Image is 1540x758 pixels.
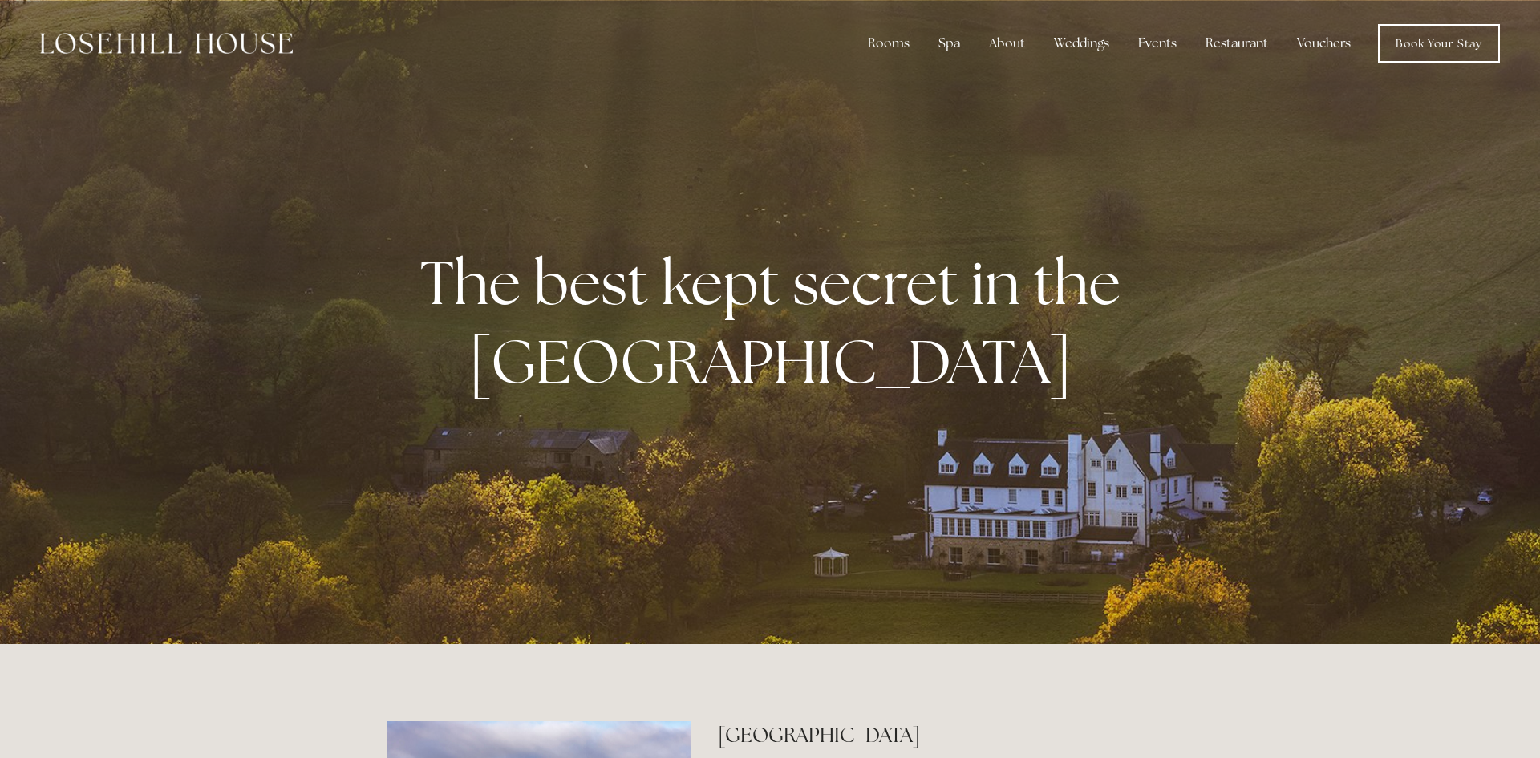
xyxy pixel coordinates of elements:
[1125,27,1189,59] div: Events
[926,27,973,59] div: Spa
[1193,27,1281,59] div: Restaurant
[1284,27,1364,59] a: Vouchers
[1041,27,1122,59] div: Weddings
[420,243,1133,400] strong: The best kept secret in the [GEOGRAPHIC_DATA]
[976,27,1038,59] div: About
[718,721,1153,749] h2: [GEOGRAPHIC_DATA]
[40,33,293,54] img: Losehill House
[855,27,922,59] div: Rooms
[1378,24,1500,63] a: Book Your Stay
